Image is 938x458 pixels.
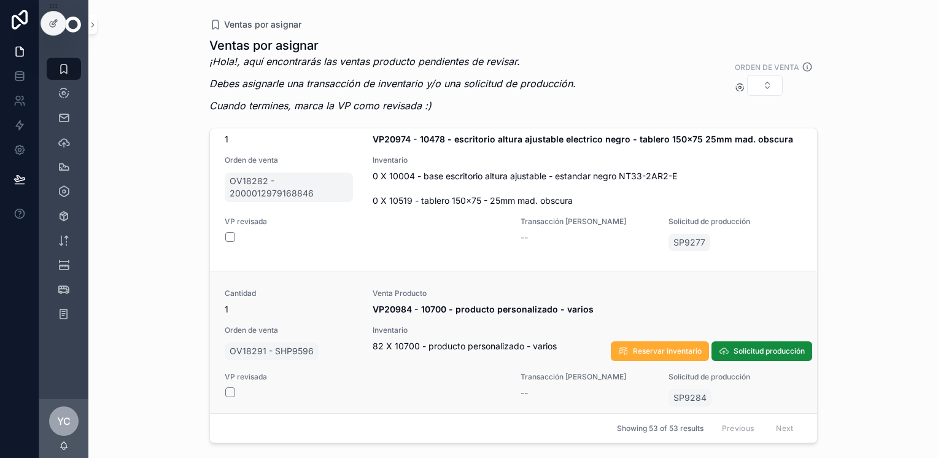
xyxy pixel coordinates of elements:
span: 0 X 10004 - base escritorio altura ajustable - estandar negro NT33-2AR2-E 0 X 10519 - tablero 150... [373,170,802,207]
span: Solicitud de producción [669,372,802,382]
a: OV18291 - SHP9596 [225,343,319,360]
em: Cuando termines, marca la VP como revisada :) [209,99,432,112]
span: Solicitud de producción [669,217,802,227]
span: Solicitud producción [734,346,805,356]
div: scrollable content [39,49,88,341]
em: ¡Hola!, aquí encontrarás las ventas producto pendientes de revisar. [209,55,520,68]
span: VP revisada [225,372,506,382]
span: Showing 53 of 53 results [617,424,703,433]
h1: Ventas por asignar [209,37,576,54]
span: OV18291 - SHP9596 [230,345,314,357]
span: -- [521,387,528,399]
span: SP9284 [673,392,707,404]
span: 82 X 10700 - producto personalizado - varios [373,340,802,352]
button: Reservar inventario [611,341,709,361]
button: Solicitud producción [711,341,812,361]
a: OV18282 - 2000012979168846 [225,173,353,202]
span: Orden de venta [225,155,358,165]
span: Venta Producto [373,289,802,298]
span: Transacción [PERSON_NAME] [521,217,654,227]
span: OV18282 - 2000012979168846 [230,175,348,200]
span: Inventario [373,325,802,335]
span: Ventas por asignar [224,18,301,31]
span: -- [521,231,528,244]
span: Inventario [373,155,802,165]
span: 1 [225,133,358,146]
a: SP9284 [669,389,711,406]
button: Select Button [747,75,783,96]
span: YC [57,414,71,429]
span: 1 [225,303,358,316]
em: Debes asignarle una transacción de inventario y/o una solicitud de producción. [209,77,576,90]
span: VP revisada [225,217,506,227]
strong: VP20984 - 10700 - producto personalizado - varios [373,304,594,314]
a: SP9277 [669,234,710,251]
span: Cantidad [225,289,358,298]
span: SP9277 [673,236,705,249]
span: Transacción [PERSON_NAME] [521,372,654,382]
span: Orden de venta [225,325,358,335]
span: Reservar inventario [633,346,702,356]
label: Orden de venta [735,61,799,72]
strong: VP20974 - 10478 - escritorio altura ajustable electrico negro - tablero 150x75 25mm mad. obscura [373,134,793,144]
a: Ventas por asignar [209,18,301,31]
